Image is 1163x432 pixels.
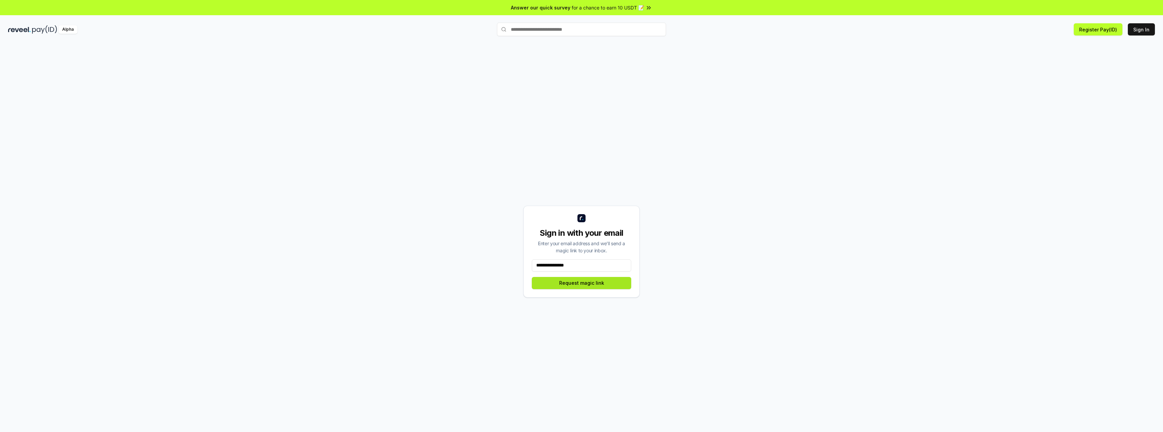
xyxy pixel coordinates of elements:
button: Request magic link [532,277,631,289]
span: for a chance to earn 10 USDT 📝 [572,4,644,11]
button: Register Pay(ID) [1074,23,1122,35]
span: Answer our quick survey [511,4,570,11]
img: logo_small [577,214,586,222]
div: Enter your email address and we’ll send a magic link to your inbox. [532,240,631,254]
img: pay_id [32,25,57,34]
img: reveel_dark [8,25,31,34]
div: Alpha [58,25,77,34]
div: Sign in with your email [532,228,631,238]
button: Sign In [1128,23,1155,35]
